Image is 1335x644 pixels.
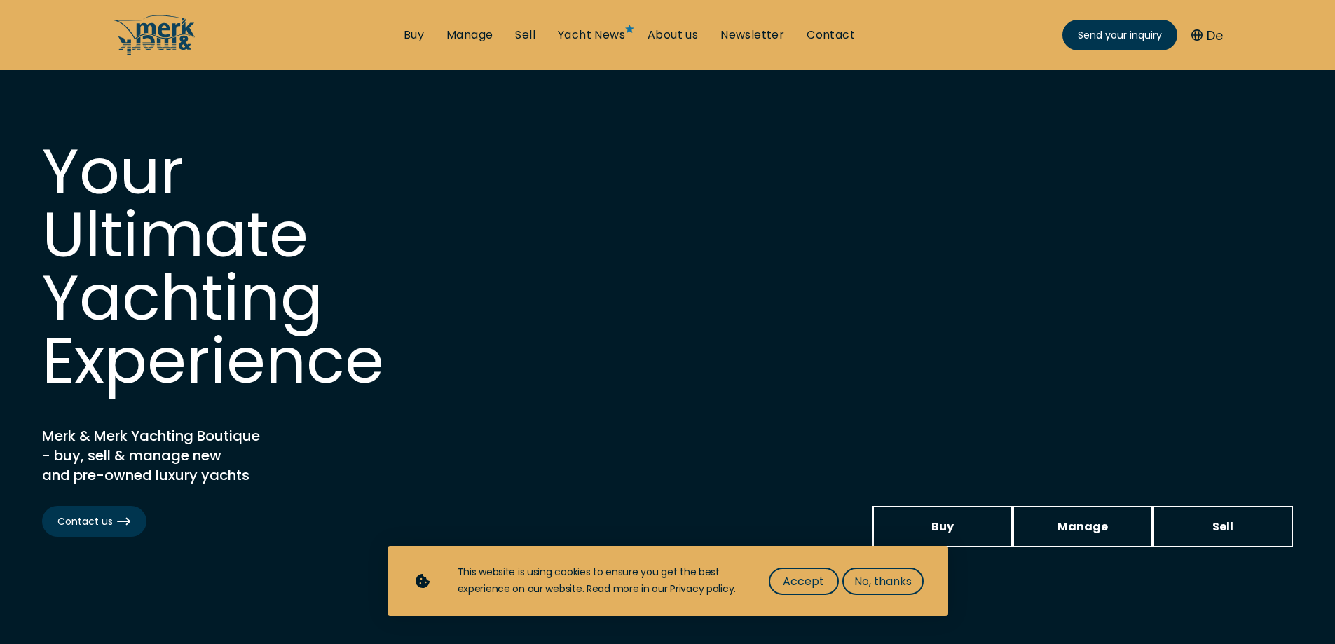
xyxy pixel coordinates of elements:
a: Buy [872,506,1013,547]
button: No, thanks [842,568,924,595]
span: Manage [1057,518,1108,535]
a: Privacy policy [670,582,734,596]
a: Sell [1153,506,1293,547]
a: Contact us [42,506,146,537]
a: Sell [515,27,535,43]
a: Newsletter [720,27,784,43]
button: Accept [769,568,839,595]
button: De [1191,26,1223,45]
span: Buy [931,518,954,535]
span: Send your inquiry [1078,28,1162,43]
a: About us [648,27,698,43]
span: Contact us [57,514,131,529]
a: Contact [807,27,855,43]
a: Send your inquiry [1062,20,1177,50]
span: Accept [783,573,824,590]
h1: Your Ultimate Yachting Experience [42,140,463,392]
span: No, thanks [854,573,912,590]
a: Buy [404,27,424,43]
a: Manage [446,27,493,43]
span: Sell [1212,518,1233,535]
h2: Merk & Merk Yachting Boutique - buy, sell & manage new and pre-owned luxury yachts [42,426,392,485]
a: Yacht News [558,27,625,43]
a: Manage [1013,506,1153,547]
div: This website is using cookies to ensure you get the best experience on our website. Read more in ... [458,564,741,598]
